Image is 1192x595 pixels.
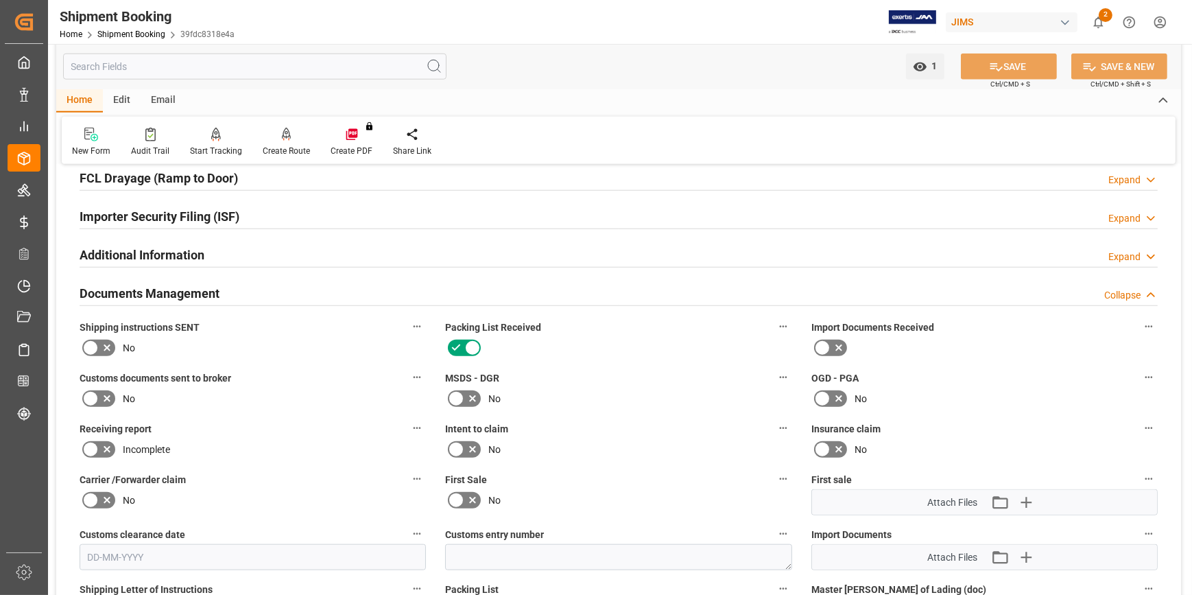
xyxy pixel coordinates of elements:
[408,369,426,386] button: Customs documents sent to broker
[445,320,541,335] span: Packing List Received
[855,392,867,406] span: No
[1140,369,1158,386] button: OGD - PGA
[123,341,135,355] span: No
[1099,8,1112,22] span: 2
[408,525,426,543] button: Customs clearance date
[946,9,1083,35] button: JIMS
[774,470,792,488] button: First Sale
[97,30,165,39] a: Shipment Booking
[889,10,936,34] img: Exertis%20JAM%20-%20Email%20Logo.jpg_1722504956.jpg
[1114,7,1145,38] button: Help Center
[1083,7,1114,38] button: show 2 new notifications
[927,60,938,71] span: 1
[445,528,544,542] span: Customs entry number
[80,207,239,226] h2: Importer Security Filing (ISF)
[811,320,934,335] span: Import Documents Received
[72,145,110,157] div: New Form
[103,89,141,113] div: Edit
[80,371,231,386] span: Customs documents sent to broker
[811,473,852,487] span: First sale
[80,422,152,436] span: Receiving report
[123,392,135,406] span: No
[80,544,426,570] input: DD-MM-YYYY
[63,54,446,80] input: Search Fields
[80,284,219,303] h2: Documents Management
[1140,470,1158,488] button: First sale
[774,525,792,543] button: Customs entry number
[488,392,501,406] span: No
[1104,288,1141,303] div: Collapse
[774,318,792,336] button: Packing List Received
[774,369,792,386] button: MSDS - DGR
[445,473,487,487] span: First Sale
[80,320,200,335] span: Shipping instructions SENT
[393,145,431,157] div: Share Link
[408,318,426,336] button: Shipping instructions SENT
[1140,419,1158,437] button: Insurance claim
[445,371,499,386] span: MSDS - DGR
[774,419,792,437] button: Intent to claim
[1090,79,1151,89] span: Ctrl/CMD + Shift + S
[961,54,1057,80] button: SAVE
[190,145,242,157] div: Start Tracking
[60,6,235,27] div: Shipment Booking
[80,169,238,187] h2: FCL Drayage (Ramp to Door)
[80,246,204,264] h2: Additional Information
[927,495,977,510] span: Attach Files
[946,12,1077,32] div: JIMS
[811,371,859,386] span: OGD - PGA
[488,443,501,457] span: No
[1071,54,1167,80] button: SAVE & NEW
[56,89,103,113] div: Home
[927,550,977,565] span: Attach Files
[408,419,426,437] button: Receiving report
[141,89,186,113] div: Email
[1140,318,1158,336] button: Import Documents Received
[1108,211,1141,226] div: Expand
[80,528,185,542] span: Customs clearance date
[131,145,169,157] div: Audit Trail
[811,422,881,436] span: Insurance claim
[906,54,944,80] button: open menu
[263,145,310,157] div: Create Route
[123,493,135,508] span: No
[488,493,501,508] span: No
[1108,173,1141,187] div: Expand
[811,528,892,542] span: Import Documents
[123,443,170,457] span: Incomplete
[408,470,426,488] button: Carrier /Forwarder claim
[445,422,508,436] span: Intent to claim
[60,30,82,39] a: Home
[80,473,186,487] span: Carrier /Forwarder claim
[990,79,1030,89] span: Ctrl/CMD + S
[855,443,867,457] span: No
[1140,525,1158,543] button: Import Documents
[1108,250,1141,264] div: Expand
